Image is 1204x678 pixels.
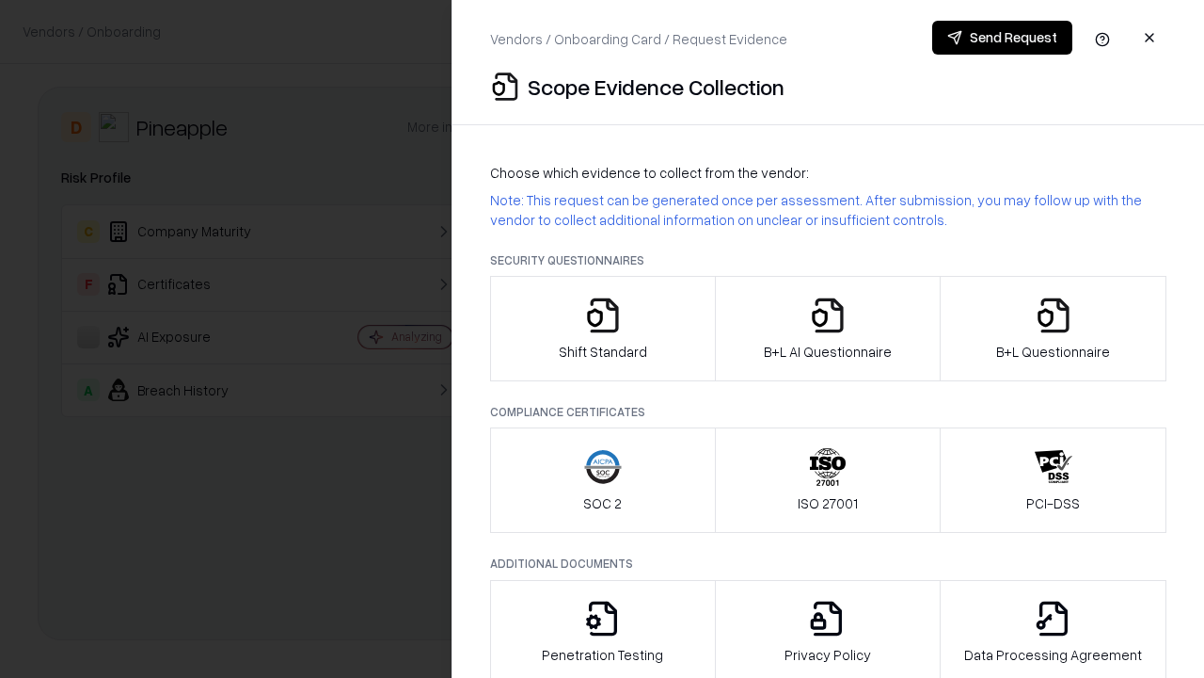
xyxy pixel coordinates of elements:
button: Shift Standard [490,276,716,381]
p: Scope Evidence Collection [528,72,784,102]
button: SOC 2 [490,428,716,533]
p: Compliance Certificates [490,404,1166,420]
p: PCI-DSS [1026,493,1080,513]
button: ISO 27001 [715,428,942,533]
p: Penetration Testing [542,645,663,665]
p: B+L AI Questionnaire [764,342,892,362]
button: PCI-DSS [940,428,1166,533]
p: Note: This request can be generated once per assessment. After submission, you may follow up with... [490,190,1166,230]
p: B+L Questionnaire [996,342,1110,362]
p: SOC 2 [583,493,622,513]
p: Privacy Policy [784,645,871,665]
p: Data Processing Agreement [964,645,1142,665]
p: Security Questionnaires [490,252,1166,268]
p: Additional Documents [490,556,1166,572]
button: B+L AI Questionnaire [715,276,942,381]
p: Choose which evidence to collect from the vendor: [490,163,1166,183]
p: ISO 27001 [798,493,858,513]
button: B+L Questionnaire [940,276,1166,381]
p: Vendors / Onboarding Card / Request Evidence [490,29,787,49]
button: Send Request [932,21,1072,55]
p: Shift Standard [559,342,647,362]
